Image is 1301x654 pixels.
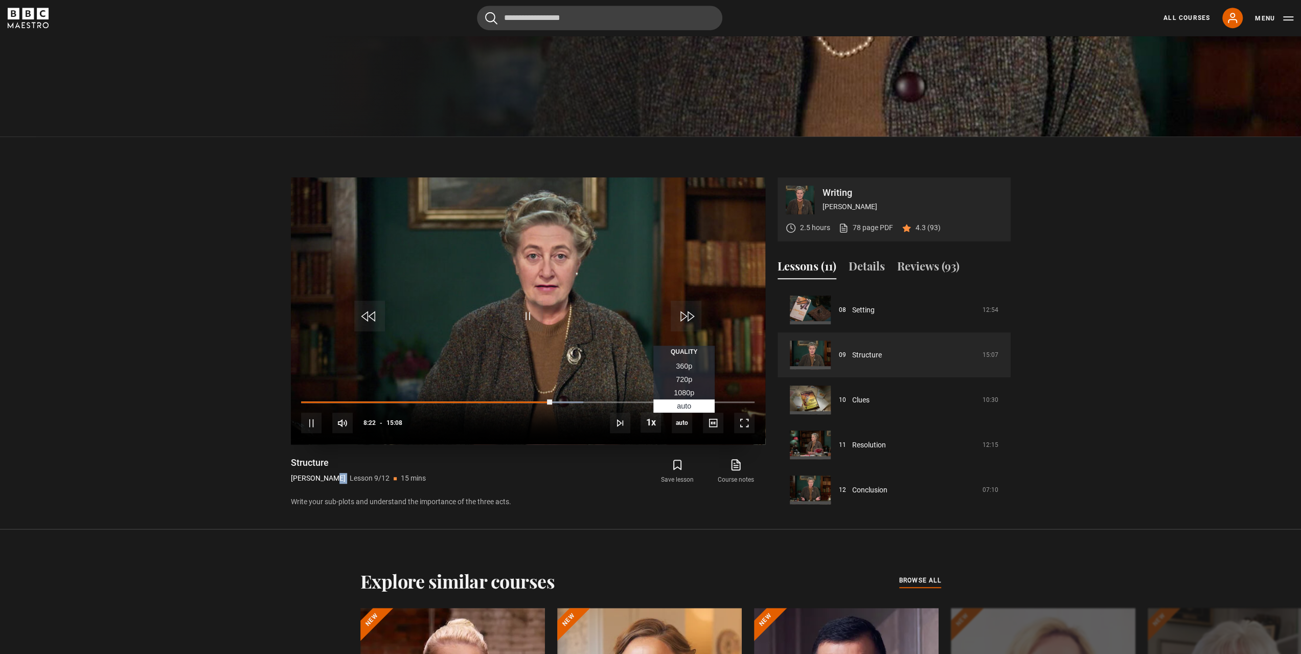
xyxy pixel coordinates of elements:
[706,457,765,486] a: Course notes
[350,473,390,484] p: Lesson 9/12
[648,457,706,486] button: Save lesson
[676,375,692,384] span: 720p
[641,412,661,433] button: Playback Rate
[703,413,723,433] button: Captions
[823,201,1002,212] p: [PERSON_NAME]
[301,401,754,403] div: Progress Bar
[291,457,426,469] h1: Structure
[401,473,426,484] p: 15 mins
[1163,13,1210,22] a: All Courses
[800,222,830,233] p: 2.5 hours
[677,402,691,410] span: Auto
[823,188,1002,197] p: Writing
[291,497,765,507] p: Write your sub-plots and understand the importance of the three acts.
[672,413,692,433] span: auto
[485,12,497,25] button: Submit the search query
[301,413,322,433] button: Pause
[916,222,941,233] p: 4.3 (93)
[849,258,885,279] button: Details
[332,413,353,433] button: Mute
[778,258,836,279] button: Lessons (11)
[852,485,887,495] a: Conclusion
[360,570,555,592] h2: Explore similar courses
[899,575,941,587] a: browse all
[291,473,346,484] p: [PERSON_NAME]
[1255,13,1293,24] button: Toggle navigation
[899,575,941,585] span: browse all
[838,222,893,233] a: 78 page PDF
[852,305,875,315] a: Setting
[610,413,630,433] button: Next Lesson
[386,414,402,432] span: 15:08
[672,413,692,433] div: Current quality: 720p
[734,413,755,433] button: Fullscreen
[852,440,886,450] a: Resolution
[8,8,49,28] svg: BBC Maestro
[897,258,960,279] button: Reviews (93)
[477,6,722,30] input: Search
[674,389,694,397] span: 1080p
[676,362,692,370] span: 360p
[291,177,765,444] video-js: Video Player
[380,419,382,426] span: -
[653,346,715,358] li: Quality
[363,414,376,432] span: 8:22
[852,350,882,360] a: Structure
[852,395,870,405] a: Clues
